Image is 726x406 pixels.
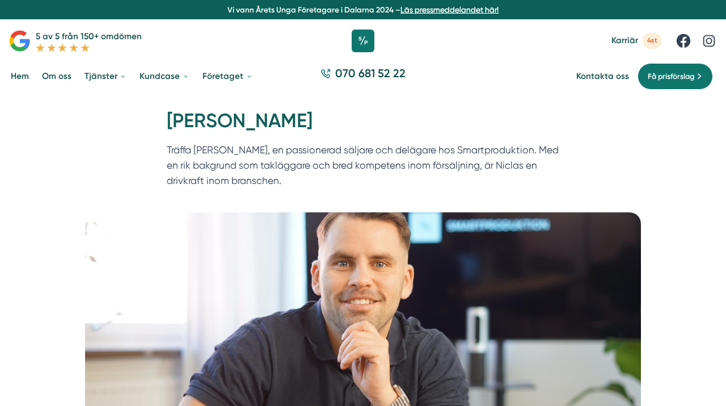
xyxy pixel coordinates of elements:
[82,62,129,91] a: Tjänster
[9,62,31,91] a: Hem
[611,33,662,48] a: Karriär 4st
[576,71,629,82] a: Kontakta oss
[648,70,694,82] span: Få prisförslag
[611,35,638,46] span: Karriär
[335,66,406,82] span: 070 681 52 22
[400,5,499,14] a: Läs pressmeddelandet här!
[5,5,722,15] p: Vi vann Årets Unga Företagare i Dalarna 2024 –
[200,62,255,91] a: Företaget
[36,30,142,43] p: 5 av 5 från 150+ omdömen
[643,33,662,48] span: 4st
[167,143,559,194] p: Träffa [PERSON_NAME], en passionerad säljare och delägare hos Smartproduktion. Med en rik bakgrun...
[167,108,559,143] h1: [PERSON_NAME]
[137,62,191,91] a: Kundcase
[638,63,713,90] a: Få prisförslag
[40,62,74,91] a: Om oss
[316,66,410,87] a: 070 681 52 22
